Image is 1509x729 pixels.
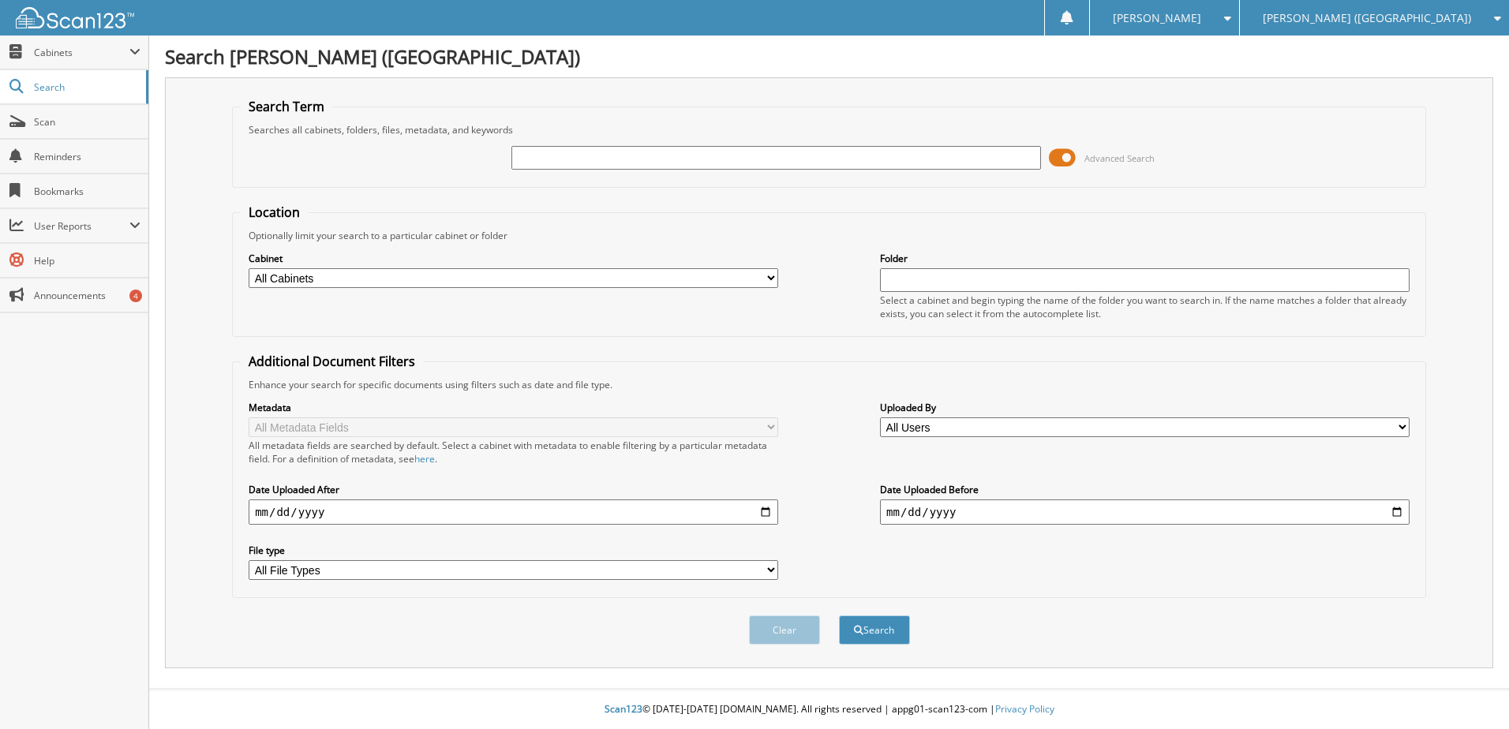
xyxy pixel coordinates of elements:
[241,123,1417,136] div: Searches all cabinets, folders, files, metadata, and keywords
[16,7,134,28] img: scan123-logo-white.svg
[249,544,778,557] label: File type
[249,252,778,265] label: Cabinet
[249,439,778,465] div: All metadata fields are searched by default. Select a cabinet with metadata to enable filtering b...
[129,290,142,302] div: 4
[749,615,820,645] button: Clear
[880,252,1410,265] label: Folder
[249,401,778,414] label: Metadata
[34,46,129,59] span: Cabinets
[34,219,129,233] span: User Reports
[1113,13,1201,23] span: [PERSON_NAME]
[414,452,435,465] a: here
[241,98,332,115] legend: Search Term
[880,401,1410,414] label: Uploaded By
[995,702,1054,716] a: Privacy Policy
[34,185,140,198] span: Bookmarks
[34,254,140,267] span: Help
[249,499,778,525] input: start
[241,229,1417,242] div: Optionally limit your search to a particular cabinet or folder
[34,150,140,163] span: Reminders
[34,115,140,129] span: Scan
[149,690,1509,729] div: © [DATE]-[DATE] [DOMAIN_NAME]. All rights reserved | appg01-scan123-com |
[34,289,140,302] span: Announcements
[839,615,910,645] button: Search
[880,483,1410,496] label: Date Uploaded Before
[1430,653,1509,729] iframe: Chat Widget
[605,702,642,716] span: Scan123
[241,353,423,370] legend: Additional Document Filters
[880,293,1410,320] div: Select a cabinet and begin typing the name of the folder you want to search in. If the name match...
[880,499,1410,525] input: end
[165,43,1493,69] h1: Search [PERSON_NAME] ([GEOGRAPHIC_DATA])
[249,483,778,496] label: Date Uploaded After
[1084,152,1155,164] span: Advanced Search
[241,204,308,221] legend: Location
[34,80,138,94] span: Search
[1263,13,1471,23] span: [PERSON_NAME] ([GEOGRAPHIC_DATA])
[241,378,1417,391] div: Enhance your search for specific documents using filters such as date and file type.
